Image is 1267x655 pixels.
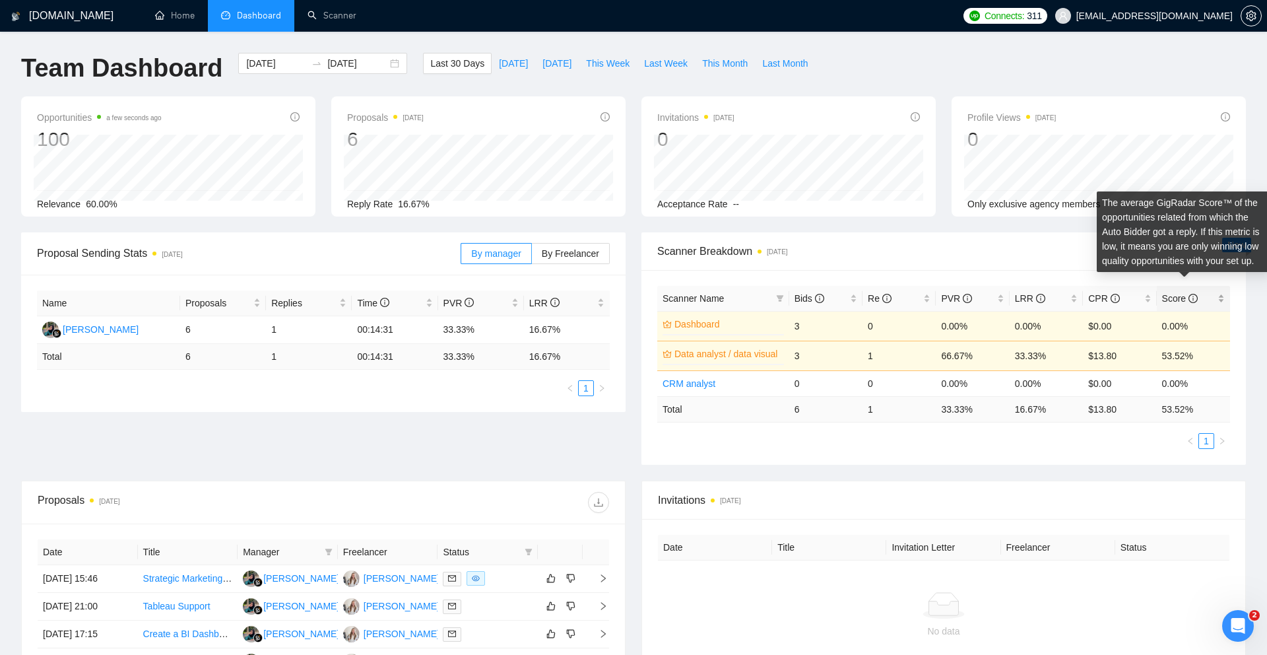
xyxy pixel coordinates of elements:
button: setting [1241,5,1262,26]
button: left [1183,433,1198,449]
span: This Week [586,56,630,71]
span: Dashboard [237,10,281,21]
span: like [546,629,556,639]
span: CPR [1088,293,1119,304]
a: SS[PERSON_NAME] [243,628,339,638]
td: 0.00% [1010,311,1083,341]
span: Scanner Name [663,293,724,304]
button: right [1214,433,1230,449]
span: Last Week [644,56,688,71]
span: [DATE] [542,56,571,71]
span: Connects: [985,9,1024,23]
td: 33.33% [438,316,524,344]
img: SS [243,626,259,642]
td: 0 [862,370,936,396]
td: 0.00% [1157,370,1230,396]
td: 53.52% [1157,341,1230,370]
time: [DATE] [767,248,787,256]
li: Previous Page [1183,433,1198,449]
th: Title [138,539,238,565]
span: Last Month [762,56,808,71]
iframe: Intercom live chat [1222,610,1254,642]
span: filter [522,542,535,562]
span: info-circle [882,294,892,303]
time: [DATE] [99,498,119,505]
div: [PERSON_NAME] [263,599,339,613]
td: 3 [789,311,862,341]
span: Proposals [185,296,251,310]
div: [PERSON_NAME] [364,599,439,613]
div: 100 [37,127,162,152]
button: [DATE] [535,53,579,74]
button: Last 30 Days [423,53,492,74]
time: [DATE] [713,114,734,121]
span: info-circle [1036,294,1045,303]
button: like [543,570,559,586]
td: [DATE] 17:15 [38,621,138,648]
span: like [546,573,556,584]
img: SS [243,570,259,587]
a: BD[PERSON_NAME] [343,572,439,583]
td: 53.52 % [1157,396,1230,422]
span: info-circle [963,294,972,303]
span: Bids [795,293,824,304]
button: download [588,492,609,513]
span: This Month [702,56,748,71]
span: user [1058,11,1068,20]
div: 0 [657,127,734,152]
span: info-circle [550,298,560,307]
span: info-circle [465,298,474,307]
span: Replies [271,296,337,310]
span: right [588,602,608,611]
span: crown [663,349,672,359]
span: 16.67% [398,199,429,209]
span: PVR [443,298,474,308]
span: 2 [1249,610,1260,621]
span: Invitations [657,110,734,125]
td: 0.00% [936,311,1009,341]
a: searchScanner [308,10,356,21]
th: Status [1115,535,1229,561]
th: Name [37,291,180,316]
div: [PERSON_NAME] [364,627,439,641]
span: dislike [566,601,575,611]
span: PVR [941,293,972,304]
span: dashboard [221,11,230,20]
input: Start date [246,56,306,71]
span: left [1186,437,1194,445]
span: Opportunities [37,110,162,125]
th: Date [38,539,138,565]
th: Invitation Letter [886,535,1000,561]
td: 16.67 % [524,344,610,370]
span: info-circle [601,112,610,121]
th: Title [772,535,886,561]
a: SS[PERSON_NAME] [243,572,339,583]
span: left [566,384,574,392]
span: Reply Rate [347,199,393,209]
td: Create a BI Dashboard [138,621,238,648]
span: info-circle [815,294,824,303]
button: dislike [563,598,579,614]
button: like [543,626,559,642]
a: setting [1241,11,1262,21]
span: By manager [471,248,521,259]
span: mail [448,630,456,638]
td: 6 [180,344,266,370]
td: $0.00 [1083,311,1156,341]
button: Last Week [637,53,695,74]
td: Total [657,396,789,422]
input: End date [327,56,387,71]
div: [PERSON_NAME] [263,571,339,586]
div: 6 [347,127,424,152]
time: a few seconds ago [106,114,161,121]
th: Proposals [180,291,266,316]
span: eye [472,574,480,582]
th: Freelancer [338,539,438,565]
time: [DATE] [720,497,740,504]
td: 00:14:31 [352,316,438,344]
li: Next Page [1214,433,1230,449]
span: filter [773,289,787,308]
div: 0 [967,127,1056,152]
span: 311 [1027,9,1041,23]
span: Score [1162,293,1198,304]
